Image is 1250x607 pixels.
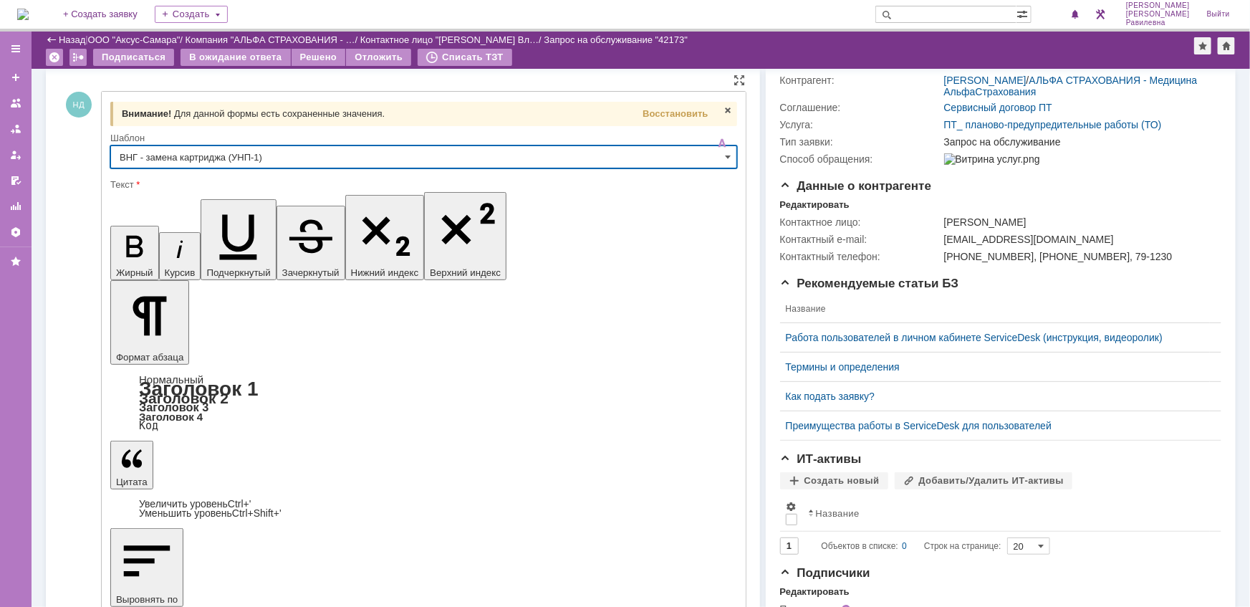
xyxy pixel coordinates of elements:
div: [PERSON_NAME] [944,216,1214,228]
span: Объектов в списке: [822,541,898,551]
div: [PHONE_NUMBER], [PHONE_NUMBER], 79-1230 [944,251,1214,262]
div: Создать [155,6,228,23]
div: Добавить в избранное [1194,37,1211,54]
span: ИТ-активы [780,452,862,466]
button: Формат абзаца [110,280,189,365]
a: Заголовок 4 [139,411,203,423]
a: Компания "АЛЬФА СТРАХОВАНИЯ - … [186,34,355,45]
span: AXUS GROUP [6,236,76,248]
div: Контрагент: [780,75,941,86]
button: Подчеркнутый [201,199,276,280]
th: Название [780,295,1210,323]
div: Название [816,508,860,519]
div: Контактное лицо: [780,216,941,228]
span: [PERSON_NAME] [1126,1,1190,10]
span: Жирный [116,267,153,278]
i: Строк на странице: [822,537,1001,555]
strong: С уважением, [PERSON_NAME] [6,189,112,219]
span: Равилевна [1126,19,1190,27]
a: АЛЬФА СТРАХОВАНИЯ - Медицина АльфаСтрахования [944,75,1198,97]
a: [PERSON_NAME] [944,75,1027,86]
span: Формат абзаца [116,352,183,363]
span: Закрыть [723,105,734,116]
a: ПТ_ планово-предупредительные работы (ТО) [944,119,1162,130]
div: / [88,34,186,45]
a: Создать заявку [4,66,27,89]
button: Выровнять по [110,528,183,607]
a: Мои согласования [4,169,27,192]
div: Удалить [46,49,63,66]
th: Название [803,495,1210,532]
div: Запрос на обслуживание "42173" [544,34,688,45]
div: Запрос на обслуживание [944,136,1214,148]
div: / [944,75,1214,97]
span: Нижний индекс [351,267,419,278]
a: Заголовок 1 [139,378,259,400]
div: Редактировать [780,586,850,598]
a: Как подать заявку? [786,391,1204,402]
a: Сервисный договор ПТ [944,102,1052,113]
span: Эл. почта: [6,267,55,278]
button: Цитата [110,441,153,489]
button: Зачеркнутый [277,206,345,280]
img: Витрина услуг.png [944,153,1040,165]
a: Нормальный [139,373,203,386]
a: Заголовок 2 [139,390,229,406]
a: Заявки в моей ответственности [4,118,27,140]
strong: Сервис-менеджер [6,219,109,234]
a: Отчеты [4,195,27,218]
a: Преимущества работы в ServiceDesk для пользователей [786,420,1204,431]
a: Перейти в интерфейс администратора [1092,6,1109,23]
span: Скрыть панель инструментов [714,135,731,152]
span: Внимание! [122,108,171,119]
span: Зачеркнутый [282,267,340,278]
a: Термины и определения [786,361,1204,373]
img: download [6,306,19,317]
span: Цитата [116,477,148,487]
div: Текст [110,180,734,189]
button: Курсив [159,232,201,280]
span: [PERSON_NAME] [1126,10,1190,19]
div: Контактный e-mail: [780,234,941,245]
a: Заявки на командах [4,92,27,115]
div: Тип заявки: [780,136,941,148]
button: Верхний индекс [424,192,506,280]
div: / [186,34,360,45]
div: Соглашение: [780,102,941,113]
span: Настройки [786,501,797,512]
div: Добрый день! На месторождениях, по условиям договора, пользователи самостоятельно меняют расходны... [6,6,209,143]
div: Способ обращения: [780,153,941,165]
button: Нижний индекс [345,195,425,280]
a: Работа пользователей в личном кабинете ServiceDesk (инструкция, видеоролик) [786,332,1204,343]
div: Работа с массовостью [69,49,87,66]
a: Перейти на домашнюю страницу [17,9,29,20]
div: На всю страницу [734,75,746,86]
a: Настройки [4,221,27,244]
div: Цитата [110,500,737,518]
span: Расширенный поиск [1016,6,1031,20]
span: Восстановить [643,108,708,119]
div: [EMAIL_ADDRESS][DOMAIN_NAME] [944,234,1214,245]
font: [EMAIL_ADDRESS][DOMAIN_NAME] [6,189,173,294]
div: 0 [902,537,907,555]
a: Контактное лицо "[PERSON_NAME] Вл… [360,34,539,45]
a: ООО "Аксус-Самара" [88,34,181,45]
span: Данные о контрагенте [780,179,932,193]
div: Шаблон [110,133,734,143]
a: Increase [139,498,251,510]
img: download [9,155,22,166]
span: Выровнять по [116,594,178,605]
a: Мои заявки [4,143,27,166]
span: Тел.: [6,252,29,263]
a: Код [139,419,158,432]
span: 88005501517 (доб. 206) [29,252,145,263]
span: Подписчики [780,566,870,580]
div: Услуга: [780,119,941,130]
a: Заголовок 3 [139,401,208,414]
span: Ctrl+' [228,498,251,510]
span: Ctrl+Shift+' [232,507,282,519]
